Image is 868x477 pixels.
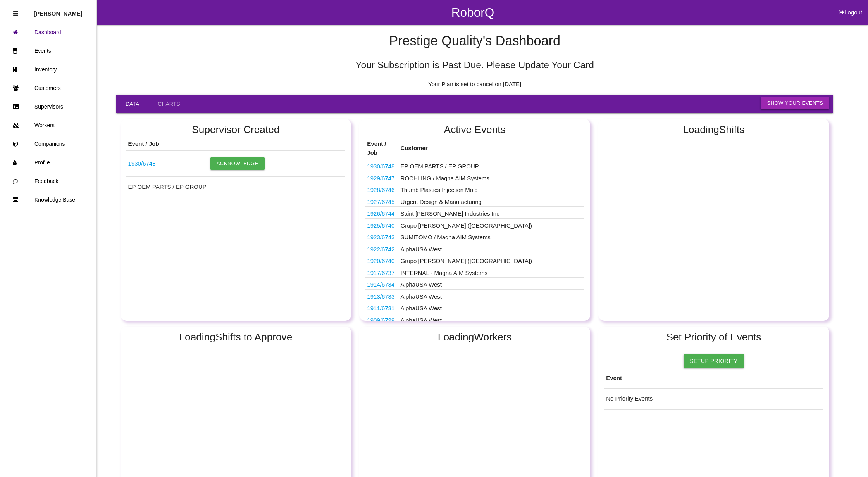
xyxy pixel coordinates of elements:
[126,176,346,197] td: EP OEM PARTS / EP GROUP
[0,153,96,172] a: Profile
[365,266,398,278] td: 2002007; 2002021
[604,332,823,343] h2: Set Priority of Events
[399,301,584,313] td: AlphaUSA West
[367,234,394,240] a: 1923/6743
[399,218,584,230] td: Grupo [PERSON_NAME] ([GEOGRAPHIC_DATA])
[116,80,833,89] p: Your Plan is set to cancel on [DATE]
[126,124,346,135] h2: Supervisor Created
[0,116,96,135] a: Workers
[0,23,96,41] a: Dashboard
[0,135,96,153] a: Companions
[604,389,823,410] td: No Priority Events
[367,175,394,181] a: 1929/6747
[399,289,584,301] td: AlphaUSA West
[126,150,208,176] td: 6576306022
[0,60,96,79] a: Inventory
[34,4,83,17] p: Rosie Blandino
[399,159,584,171] td: EP OEM PARTS / EP GROUP
[367,222,394,229] a: 1925/6740
[0,41,96,60] a: Events
[367,258,394,264] a: 1920/6740
[116,95,148,113] a: Data
[367,293,394,300] a: 1913/6733
[399,266,584,278] td: INTERNAL - Magna AIM Systems
[13,4,18,23] div: Close
[399,138,584,159] th: Customer
[399,230,584,242] td: SUMITOMO / Magna AIM Systems
[367,210,394,217] a: 1926/6744
[0,79,96,97] a: Customers
[365,124,584,135] h2: Active Events
[399,195,584,207] td: Urgent Design & Manufacturing
[365,313,398,325] td: S2066-00
[148,95,189,113] a: Charts
[365,207,398,219] td: 68483788AE KNL
[365,301,398,313] td: F17630B
[210,157,265,170] button: Acknowledge
[367,270,394,276] a: 1917/6737
[365,138,398,159] th: Event / Job
[365,254,398,266] td: P703 PCBA
[126,138,208,150] th: Event / Job
[365,278,398,290] td: S2700-00
[365,195,398,207] td: Space X Parts
[684,354,744,368] a: Setup Priority
[367,163,394,169] a: 1930/6748
[365,183,398,195] td: 2011010AB / 2008002AB / 2009006AB
[126,332,346,343] h2: Loading Shifts to Approve
[399,242,584,254] td: AlphaUSA West
[399,278,584,290] td: AlphaUSA West
[367,246,394,252] a: 1922/6742
[367,281,394,288] a: 1914/6734
[367,305,394,311] a: 1911/6731
[399,207,584,219] td: Saint [PERSON_NAME] Industries Inc
[365,171,398,183] td: 68425775AD
[0,172,96,190] a: Feedback
[116,60,833,70] h5: Your Subscription is Past Due. Please Update Your Card
[367,199,394,205] a: 1927/6745
[365,159,398,171] td: 6576306022
[365,332,584,343] h2: Loading Workers
[365,242,398,254] td: K13360 (WA14CO14)
[116,34,833,48] h4: Prestige Quality 's Dashboard
[399,183,584,195] td: Thumb Plastics Injection Mold
[365,289,398,301] td: S1638
[604,124,823,135] h2: Loading Shifts
[367,187,394,193] a: 1928/6746
[761,97,829,109] button: Show Your Events
[399,313,584,325] td: AlphaUSA West
[399,254,584,266] td: Grupo [PERSON_NAME] ([GEOGRAPHIC_DATA])
[0,190,96,209] a: Knowledge Base
[365,218,398,230] td: P703 PCBA
[604,368,823,389] th: Event
[399,171,584,183] td: ROCHLING / Magna AIM Systems
[367,317,394,323] a: 1909/6729
[0,97,96,116] a: Supervisors
[365,230,398,242] td: 68343526AB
